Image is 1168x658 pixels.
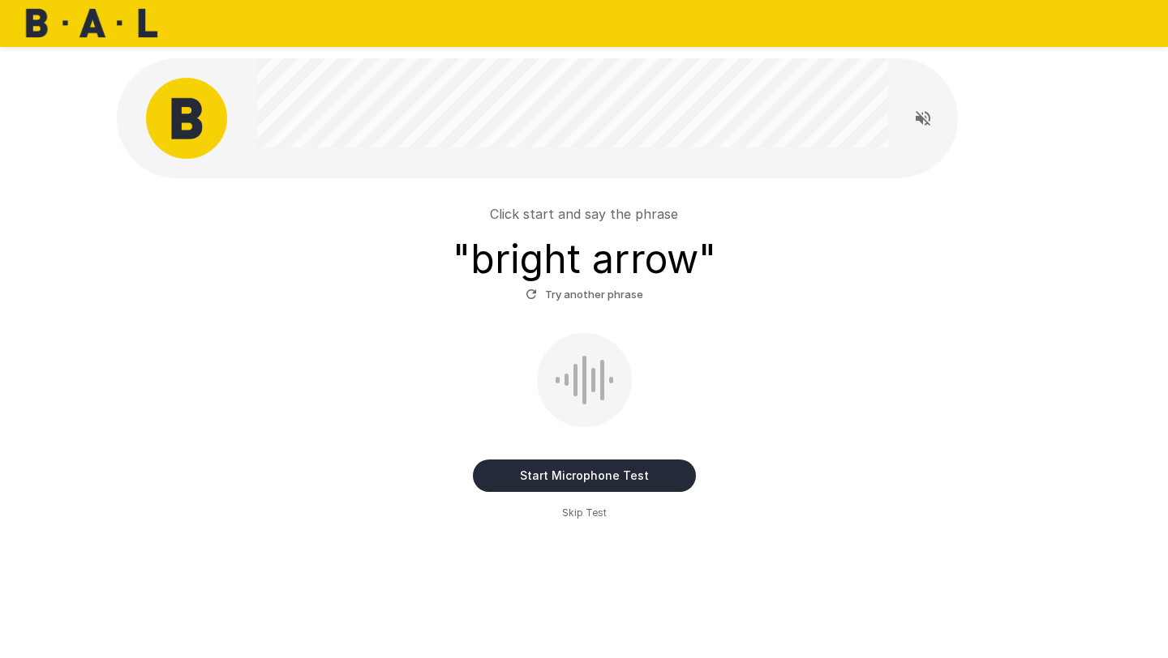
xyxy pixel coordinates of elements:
[146,78,227,159] img: bal_avatar.png
[907,102,939,135] button: Read questions aloud
[562,505,607,521] span: Skip Test
[473,459,696,492] button: Start Microphone Test
[453,237,716,282] h3: " bright arrow "
[490,204,678,224] p: Click start and say the phrase
[522,282,647,307] button: Try another phrase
